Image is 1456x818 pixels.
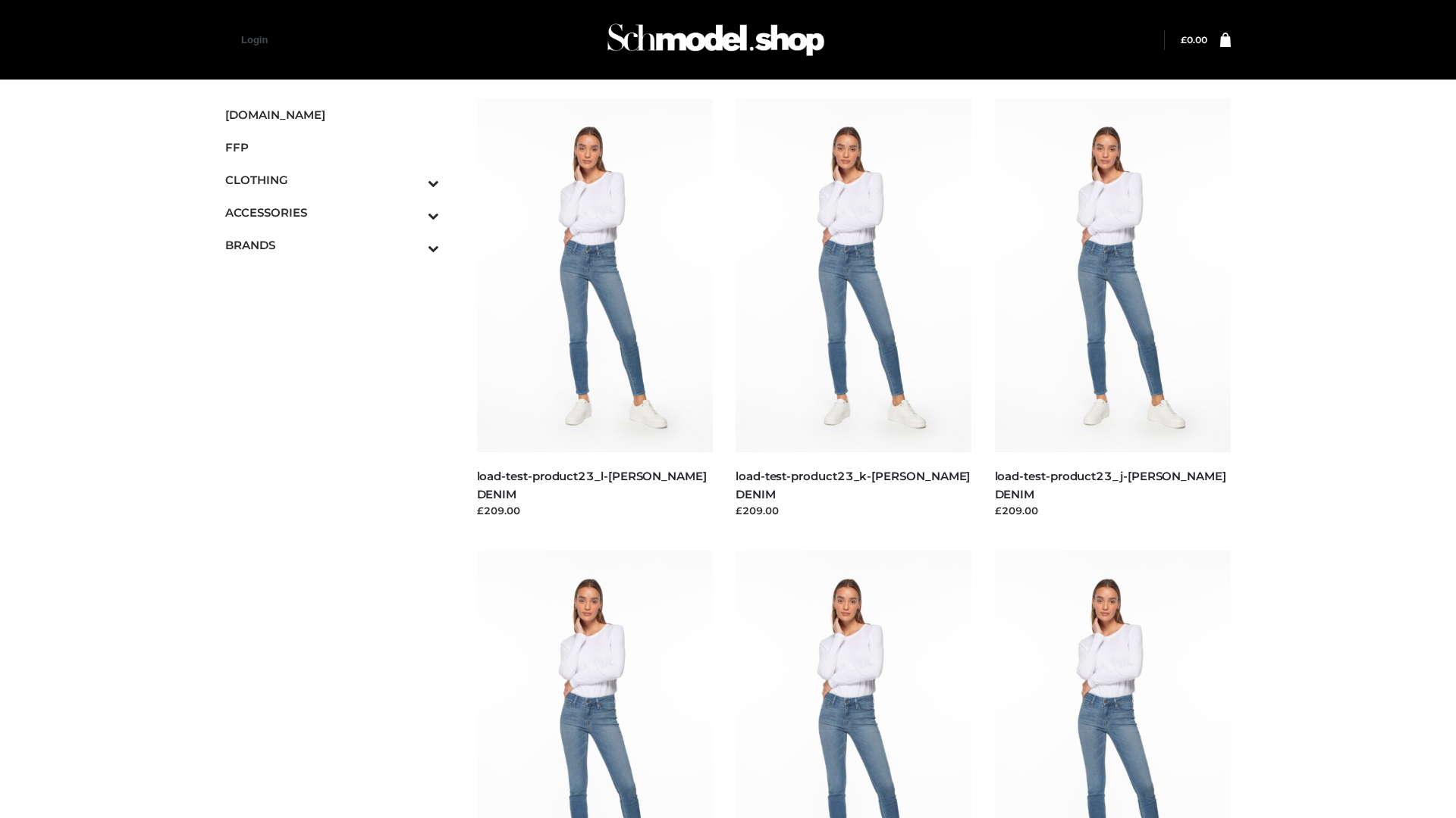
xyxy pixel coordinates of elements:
span: £ [1181,34,1187,45]
button: Toggle Submenu [386,196,439,229]
a: Login [241,34,268,45]
div: £209.00 [736,503,972,518]
a: BRANDSToggle Submenu [225,229,439,261]
button: Toggle Submenu [386,164,439,196]
span: ACCESSORIES [225,204,439,221]
span: BRANDS [225,236,439,254]
span: CLOTHING [225,171,439,189]
a: £0.00 [1181,34,1207,45]
div: £209.00 [477,503,714,518]
span: [DOMAIN_NAME] [225,106,439,123]
bdi: 0.00 [1181,34,1207,45]
a: load-test-product23_l-[PERSON_NAME] DENIM [477,469,707,501]
img: Schmodel Admin 964 [602,10,830,70]
a: load-test-product23_k-[PERSON_NAME] DENIM [736,469,970,501]
a: ACCESSORIESToggle Submenu [225,196,439,229]
a: CLOTHINGToggle Submenu [225,164,439,196]
div: £209.00 [995,503,1232,518]
a: load-test-product23_j-[PERSON_NAME] DENIM [995,469,1226,501]
a: [DOMAIN_NAME] [225,98,439,131]
span: FFP [225,139,439,156]
button: Toggle Submenu [386,229,439,261]
a: FFP [225,131,439,164]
